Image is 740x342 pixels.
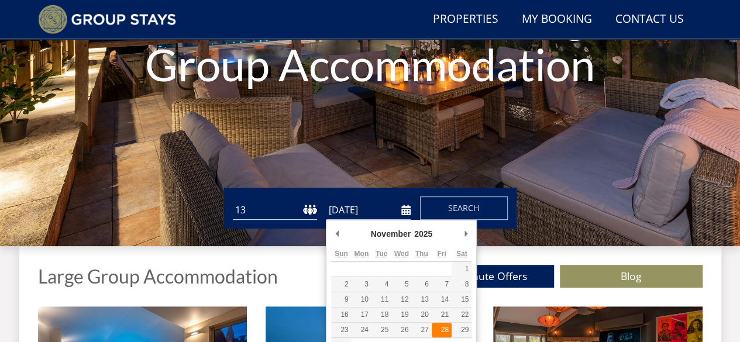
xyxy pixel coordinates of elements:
button: Next Month [460,225,471,243]
abbr: Thursday [415,250,428,258]
button: 29 [452,323,471,337]
button: 6 [411,277,431,292]
button: 8 [452,277,471,292]
input: Arrival Date [326,201,411,220]
button: 4 [371,277,391,292]
button: 21 [432,308,452,322]
abbr: Saturday [456,250,467,258]
button: 26 [391,323,411,337]
img: Group Stays [38,5,177,34]
button: Previous Month [331,225,343,243]
abbr: Friday [437,250,446,258]
button: 11 [371,292,391,307]
a: Properties [428,6,503,33]
button: 13 [411,292,431,307]
button: 25 [371,323,391,337]
button: 20 [411,308,431,322]
span: Search [448,202,480,213]
button: 5 [391,277,411,292]
button: 7 [432,277,452,292]
button: 17 [352,308,371,322]
button: 9 [331,292,351,307]
button: 14 [432,292,452,307]
button: 19 [391,308,411,322]
button: 23 [331,323,351,337]
a: My Booking [517,6,597,33]
button: 15 [452,292,471,307]
a: Last Minute Offers [411,265,554,288]
h1: Large Group Accommodation [38,266,278,286]
button: 18 [371,308,391,322]
div: 2025 [412,225,434,243]
div: November [369,225,412,243]
button: 3 [352,277,371,292]
a: Contact Us [611,6,689,33]
button: 2 [331,277,351,292]
button: Search [420,196,508,220]
a: Blog [560,265,703,288]
abbr: Monday [354,250,369,258]
button: 1 [452,262,471,277]
button: 12 [391,292,411,307]
button: 28 [432,323,452,337]
abbr: Tuesday [376,250,387,258]
button: 10 [352,292,371,307]
button: 16 [331,308,351,322]
button: 24 [352,323,371,337]
button: 27 [411,323,431,337]
abbr: Sunday [335,250,348,258]
abbr: Wednesday [394,250,409,258]
button: 22 [452,308,471,322]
